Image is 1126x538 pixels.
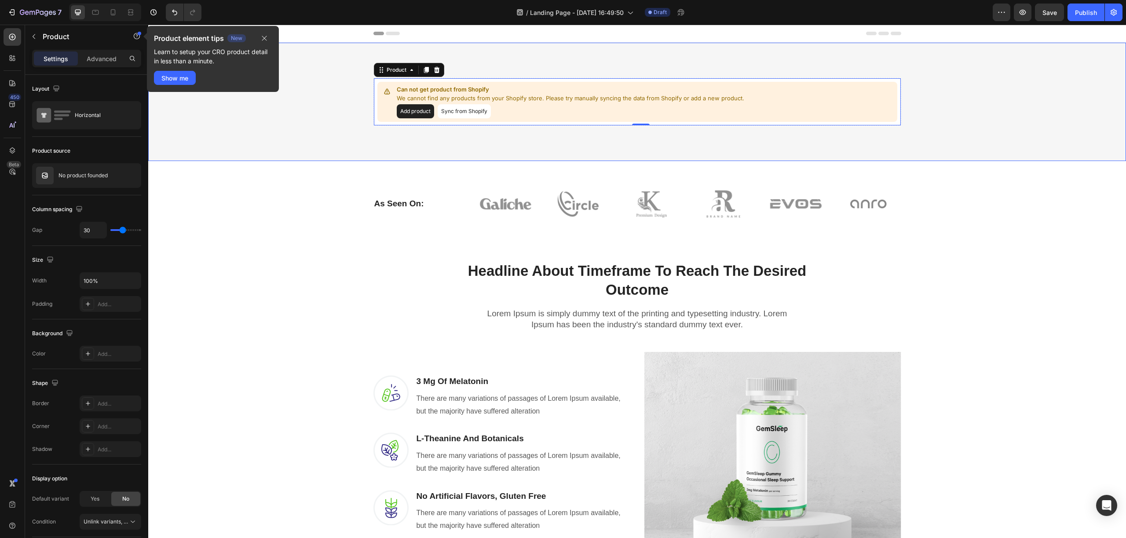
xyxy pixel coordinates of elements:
[166,4,201,21] div: Undo/Redo
[98,300,139,308] div: Add...
[268,466,481,477] p: No Artificial Flavors, Gluten Free
[4,4,66,21] button: 7
[32,377,60,389] div: Shape
[268,351,481,362] p: 3 Mg Of Melatonin
[32,445,52,453] div: Shadow
[1042,9,1057,16] span: Save
[98,423,139,431] div: Add...
[32,277,47,285] div: Width
[268,482,481,508] p: There are many variations of passages of Lorem Ipsum available, but the majority have suffered al...
[87,54,117,63] p: Advanced
[32,328,75,340] div: Background
[122,495,129,503] span: No
[91,495,99,503] span: Yes
[1096,495,1117,516] div: Open Intercom Messenger
[226,174,310,185] p: As Seen On:
[32,422,50,430] div: Corner
[237,41,260,49] div: Product
[32,204,84,216] div: Column spacing
[44,54,68,63] p: Settings
[80,222,106,238] input: Auto
[336,284,642,305] p: Lorem Ipsum is simply dummy text of the printing and typesetting industry. Lorem Ipsum has been t...
[32,226,42,234] div: Gap
[32,83,62,95] div: Layout
[32,495,69,503] div: Default variant
[268,425,481,450] p: There are many variations of passages of Lorem Ipsum available, but the majority have suffered al...
[58,7,62,18] p: 7
[289,80,343,94] button: Sync from Shopify
[32,147,70,155] div: Product source
[314,237,664,275] p: Headline About Timeframe To Reach The Desired Outcome
[98,446,139,454] div: Add...
[654,8,667,16] span: Draft
[98,400,139,408] div: Add...
[36,167,54,184] img: no image transparent
[249,61,596,70] p: Can not get product from Shopify
[32,300,52,308] div: Padding
[526,8,528,17] span: /
[249,70,596,78] p: We cannot find any products from your Shopify store. Please try manually syncing the data from Sh...
[32,399,49,407] div: Border
[1035,4,1064,21] button: Save
[1075,8,1097,17] div: Publish
[8,94,21,101] div: 450
[32,254,55,266] div: Size
[7,161,21,168] div: Beta
[32,475,67,483] div: Display option
[32,350,46,358] div: Color
[32,518,56,526] div: Condition
[530,8,624,17] span: Landing Page - [DATE] 16:49:50
[84,518,219,525] span: Unlink variants, quantity <br> between same products
[268,409,481,420] p: L-Theanine And Botanicals
[2,19,16,27] div: Row
[1068,4,1104,21] button: Publish
[75,105,128,125] div: Horizontal
[80,514,141,530] button: Unlink variants, quantity <br> between same products
[268,368,481,393] p: There are many variations of passages of Lorem Ipsum available, but the majority have suffered al...
[98,350,139,358] div: Add...
[148,25,1126,538] iframe: Design area
[80,273,141,289] input: Auto
[249,80,286,94] button: Add product
[43,31,117,42] p: Product
[58,172,108,179] p: No product founded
